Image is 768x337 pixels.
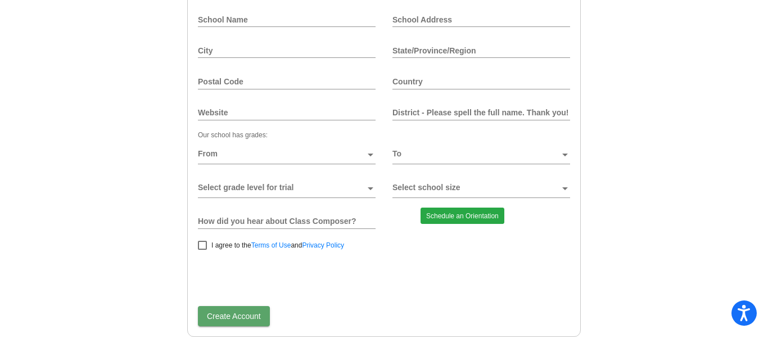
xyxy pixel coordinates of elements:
a: Schedule an Orientation [421,208,504,224]
button: Create Account [198,306,270,326]
a: Privacy Policy [302,241,344,249]
a: Terms of Use [251,241,291,249]
iframe: reCAPTCHA [198,255,369,299]
span: Create Account [207,312,261,321]
mat-label: Our school has grades: [198,131,268,139]
span: I agree to the and [211,239,344,252]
